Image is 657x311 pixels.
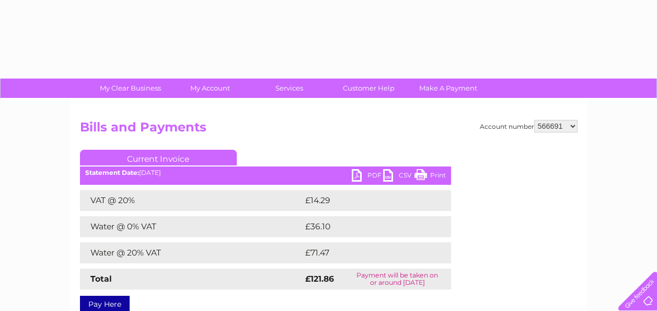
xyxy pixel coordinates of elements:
[405,79,491,98] a: Make A Payment
[303,242,429,263] td: £71.47
[414,169,446,184] a: Print
[383,169,414,184] a: CSV
[303,190,429,211] td: £14.29
[80,150,237,165] a: Current Invoice
[80,190,303,211] td: VAT @ 20%
[80,169,451,176] div: [DATE]
[326,79,412,98] a: Customer Help
[85,169,139,176] b: Statement Date:
[167,79,253,98] a: My Account
[87,79,174,98] a: My Clear Business
[80,216,303,237] td: Water @ 0% VAT
[344,269,451,290] td: Payment will be taken on or around [DATE]
[246,79,332,98] a: Services
[480,120,578,132] div: Account number
[305,274,334,284] strong: £121.86
[80,242,303,263] td: Water @ 20% VAT
[90,274,112,284] strong: Total
[80,120,578,140] h2: Bills and Payments
[303,216,429,237] td: £36.10
[352,169,383,184] a: PDF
